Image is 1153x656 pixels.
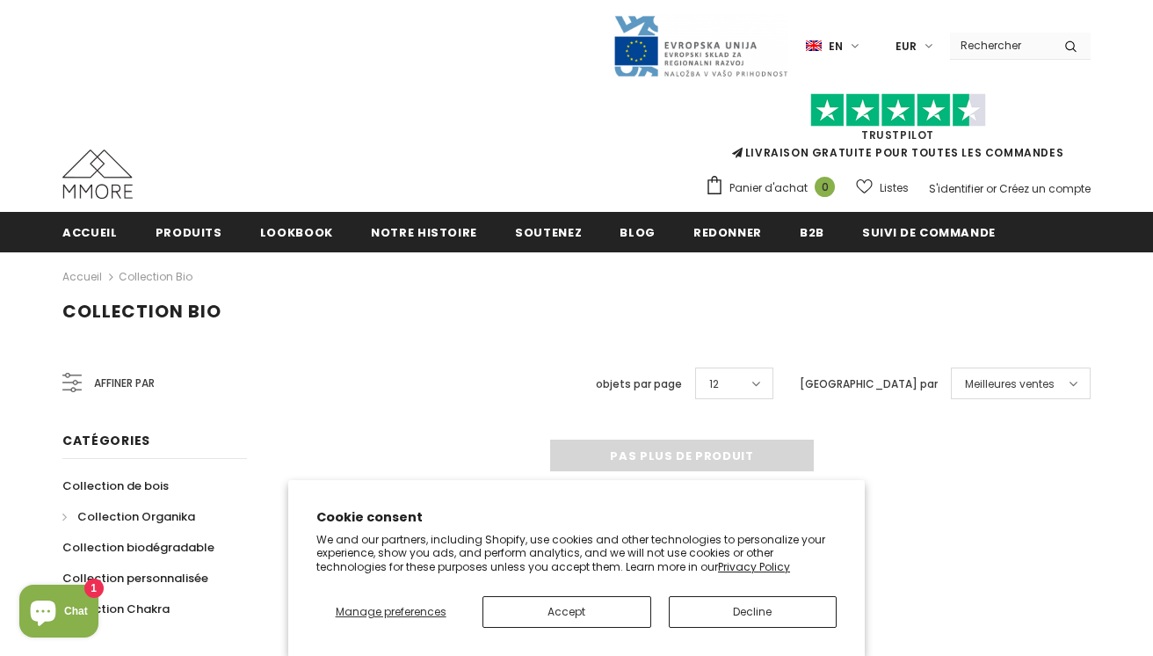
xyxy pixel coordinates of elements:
img: Javni Razpis [613,14,788,78]
span: Produits [156,224,222,241]
a: Collection personnalisée [62,563,208,594]
button: Decline [669,596,837,628]
span: Collection Bio [62,299,221,324]
span: Manage preferences [336,604,446,619]
a: Collection biodégradable [62,532,214,563]
a: Panier d'achat 0 [705,175,844,201]
button: Manage preferences [316,596,465,628]
a: Javni Razpis [613,38,788,53]
span: Affiner par [94,374,155,393]
span: EUR [896,38,917,55]
p: We and our partners, including Shopify, use cookies and other technologies to personalize your ex... [316,533,837,574]
span: or [986,181,997,196]
span: soutenez [515,224,582,241]
span: Notre histoire [371,224,477,241]
span: Listes [880,179,909,197]
h2: Cookie consent [316,508,837,527]
span: Redonner [693,224,762,241]
span: Blog [620,224,656,241]
span: Accueil [62,224,118,241]
span: Collection personnalisée [62,570,208,587]
span: Collection de bois [62,477,169,494]
span: Collection Organika [77,508,195,525]
label: [GEOGRAPHIC_DATA] par [800,375,938,393]
span: en [829,38,843,55]
a: Collection Chakra [62,594,170,624]
a: Accueil [62,266,102,288]
a: soutenez [515,212,582,251]
a: Listes [856,172,909,203]
a: Privacy Policy [718,559,790,574]
span: Meilleures ventes [965,375,1055,393]
span: LIVRAISON GRATUITE POUR TOUTES LES COMMANDES [705,101,1091,160]
a: Créez un compte [999,181,1091,196]
span: Catégories [62,432,150,449]
a: Collection Organika [62,501,195,532]
img: i-lang-1.png [806,39,822,54]
a: Collection Bio [119,269,192,284]
a: Suivi de commande [862,212,996,251]
a: TrustPilot [861,128,934,142]
img: Cas MMORE [62,149,133,199]
a: B2B [800,212,824,251]
a: Accueil [62,212,118,251]
span: Collection Chakra [62,601,170,617]
span: Collection biodégradable [62,539,214,556]
a: Redonner [693,212,762,251]
a: Blog [620,212,656,251]
span: 0 [815,177,835,197]
label: objets par page [596,375,682,393]
a: Collection de bois [62,470,169,501]
a: S'identifier [929,181,983,196]
input: Search Site [950,33,1051,58]
span: 12 [709,375,719,393]
span: B2B [800,224,824,241]
span: Panier d'achat [729,179,808,197]
span: Lookbook [260,224,333,241]
inbox-online-store-chat: Shopify online store chat [14,585,104,642]
a: Produits [156,212,222,251]
a: Lookbook [260,212,333,251]
button: Accept [482,596,650,628]
img: Faites confiance aux étoiles pilotes [810,93,986,128]
span: Suivi de commande [862,224,996,241]
a: Notre histoire [371,212,477,251]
